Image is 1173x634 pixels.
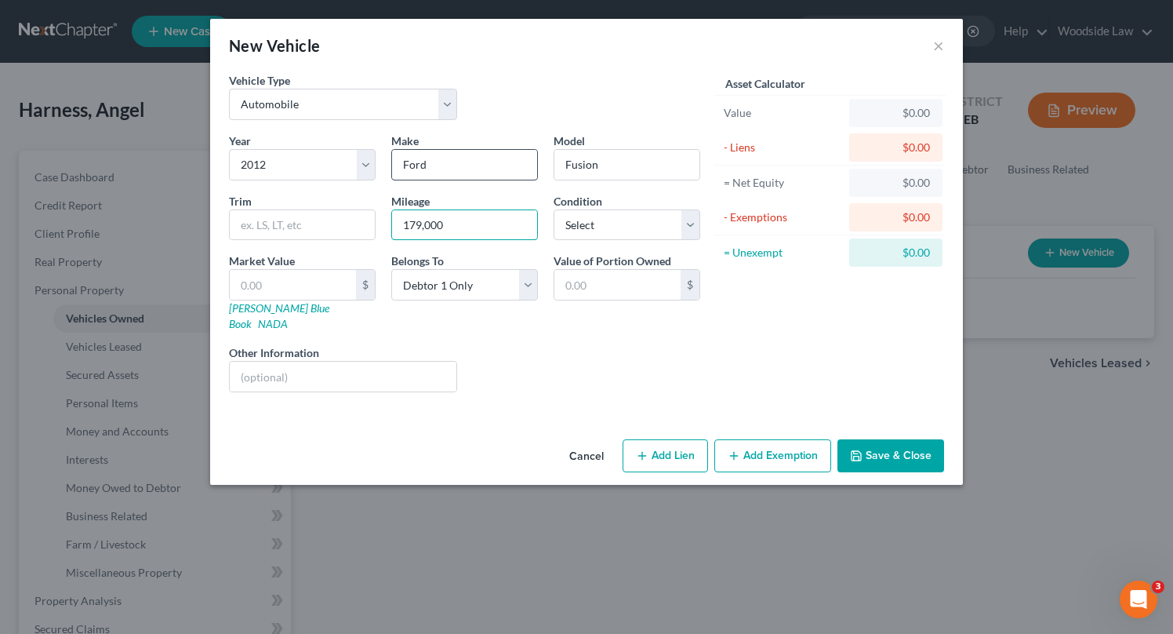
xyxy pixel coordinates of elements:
[391,193,430,210] label: Mileage
[724,105,842,121] div: Value
[391,134,419,148] span: Make
[724,175,842,191] div: = Net Equity
[554,150,699,180] input: ex. Altima
[554,193,602,210] label: Condition
[724,210,842,225] div: - Exemptions
[862,105,930,121] div: $0.00
[862,245,930,261] div: $0.00
[623,439,708,472] button: Add Lien
[554,253,671,269] label: Value of Portion Owned
[391,254,444,268] span: Belongs To
[229,133,251,149] label: Year
[714,439,831,472] button: Add Exemption
[230,270,356,300] input: 0.00
[557,441,616,472] button: Cancel
[230,210,375,240] input: ex. LS, LT, etc
[229,301,329,330] a: [PERSON_NAME] Blue Book
[933,36,944,55] button: ×
[392,210,537,240] input: --
[554,133,585,149] label: Model
[1120,581,1157,618] iframe: Intercom live chat
[229,253,295,269] label: Market Value
[724,245,842,261] div: = Unexempt
[229,72,290,89] label: Vehicle Type
[229,193,252,210] label: Trim
[230,362,456,392] input: (optional)
[229,344,319,361] label: Other Information
[862,140,930,155] div: $0.00
[725,75,805,92] label: Asset Calculator
[356,270,375,300] div: $
[837,439,944,472] button: Save & Close
[1152,581,1164,593] span: 3
[258,317,288,330] a: NADA
[862,175,930,191] div: $0.00
[724,140,842,155] div: - Liens
[229,35,320,56] div: New Vehicle
[862,210,930,225] div: $0.00
[392,150,537,180] input: ex. Nissan
[681,270,699,300] div: $
[554,270,681,300] input: 0.00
